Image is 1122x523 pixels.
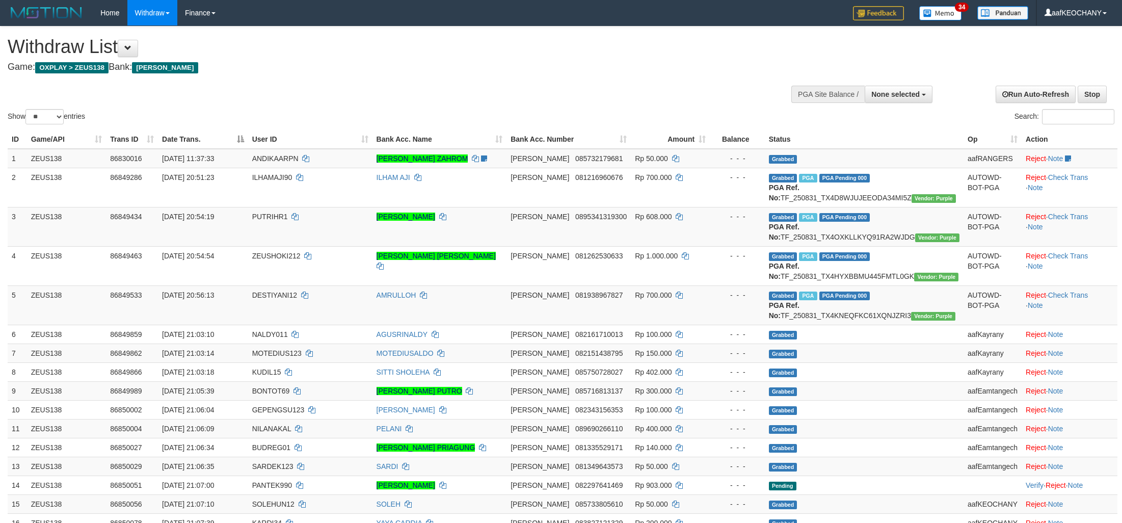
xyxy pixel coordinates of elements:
td: aafEamtangech [964,438,1022,457]
span: Pending [769,482,796,490]
span: [PERSON_NAME] [511,173,569,181]
span: Marked by aafRornrotha [799,174,817,182]
span: [PERSON_NAME] [511,154,569,163]
td: AUTOWD-BOT-PGA [964,207,1022,246]
td: · [1022,325,1117,344]
h4: Game: Bank: [8,62,738,72]
span: Marked by aafRornrotha [799,213,817,222]
th: Op: activate to sort column ascending [964,130,1022,149]
th: Game/API: activate to sort column ascending [27,130,106,149]
span: Copy 089690266110 to clipboard [575,425,623,433]
b: PGA Ref. No: [769,301,799,320]
span: 86849989 [110,387,142,395]
span: Copy 081938967827 to clipboard [575,291,623,299]
a: SOLEH [377,500,400,508]
span: Rp 300.000 [635,387,672,395]
span: Rp 100.000 [635,330,672,338]
span: 86850004 [110,425,142,433]
td: · [1022,400,1117,419]
span: [DATE] 21:07:00 [162,481,214,489]
span: Rp 100.000 [635,406,672,414]
th: Date Trans.: activate to sort column descending [158,130,248,149]
a: Reject [1026,173,1046,181]
span: Rp 50.000 [635,500,668,508]
div: - - - [714,367,761,377]
td: ZEUS138 [27,419,106,438]
div: - - - [714,290,761,300]
td: aafKayrany [964,362,1022,381]
span: KUDIL15 [252,368,281,376]
span: Copy 081216960676 to clipboard [575,173,623,181]
span: BONTOT69 [252,387,290,395]
span: [DATE] 21:03:18 [162,368,214,376]
td: ZEUS138 [27,494,106,513]
a: Note [1048,368,1063,376]
span: Copy 0895341319300 to clipboard [575,213,627,221]
a: Note [1048,387,1063,395]
th: Amount: activate to sort column ascending [631,130,710,149]
div: - - - [714,424,761,434]
span: [DATE] 21:06:35 [162,462,214,470]
td: · [1022,381,1117,400]
span: PGA Pending [819,292,870,300]
span: Copy 082297641469 to clipboard [575,481,623,489]
div: - - - [714,251,761,261]
span: [DATE] 21:07:10 [162,500,214,508]
span: Copy 081262530633 to clipboard [575,252,623,260]
select: Showentries [25,109,64,124]
span: [PERSON_NAME] [511,291,569,299]
img: Feedback.jpg [853,6,904,20]
td: · [1022,344,1117,362]
a: Reject [1026,291,1046,299]
a: AMRULLOH [377,291,416,299]
td: · · [1022,168,1117,207]
td: aafKEOCHANY [964,494,1022,513]
td: 6 [8,325,27,344]
a: SARDI [377,462,398,470]
span: [DATE] 20:54:19 [162,213,214,221]
span: ILHAMAJI90 [252,173,292,181]
span: [DATE] 20:56:13 [162,291,214,299]
td: 2 [8,168,27,207]
span: [PERSON_NAME] [511,481,569,489]
span: 86849866 [110,368,142,376]
a: Note [1028,262,1043,270]
a: Reject [1026,252,1046,260]
span: 86850051 [110,481,142,489]
td: 9 [8,381,27,400]
th: Bank Acc. Name: activate to sort column ascending [372,130,507,149]
span: 86850056 [110,500,142,508]
a: [PERSON_NAME] PUTRO [377,387,462,395]
td: ZEUS138 [27,325,106,344]
td: TF_250831_TX4KNEQFKC61XQNJZRI3 [765,285,964,325]
td: ZEUS138 [27,285,106,325]
td: 7 [8,344,27,362]
span: 86830016 [110,154,142,163]
span: Grabbed [769,213,797,222]
span: MOTEDIUS123 [252,349,302,357]
span: 86849533 [110,291,142,299]
td: · [1022,419,1117,438]
td: ZEUS138 [27,207,106,246]
span: [DATE] 21:03:10 [162,330,214,338]
span: ANDIKAARPN [252,154,299,163]
span: Grabbed [769,425,797,434]
span: [PERSON_NAME] [511,213,569,221]
span: Copy 085716813137 to clipboard [575,387,623,395]
span: BUDREG01 [252,443,290,452]
th: Status [765,130,964,149]
span: [PERSON_NAME] [511,462,569,470]
a: Run Auto-Refresh [996,86,1076,103]
td: aafEamtangech [964,457,1022,476]
span: Copy 082343156353 to clipboard [575,406,623,414]
b: PGA Ref. No: [769,223,799,241]
label: Search: [1014,109,1114,124]
span: Vendor URL: https://trx4.1velocity.biz [914,273,958,281]
td: TF_250831_TX4OXKLLKYQ91RA2WJDG [765,207,964,246]
td: aafEamtangech [964,400,1022,419]
span: Copy 081349643573 to clipboard [575,462,623,470]
span: ZEUSHOKI212 [252,252,301,260]
td: AUTOWD-BOT-PGA [964,246,1022,285]
div: - - - [714,442,761,453]
a: [PERSON_NAME] [PERSON_NAME] [377,252,496,260]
